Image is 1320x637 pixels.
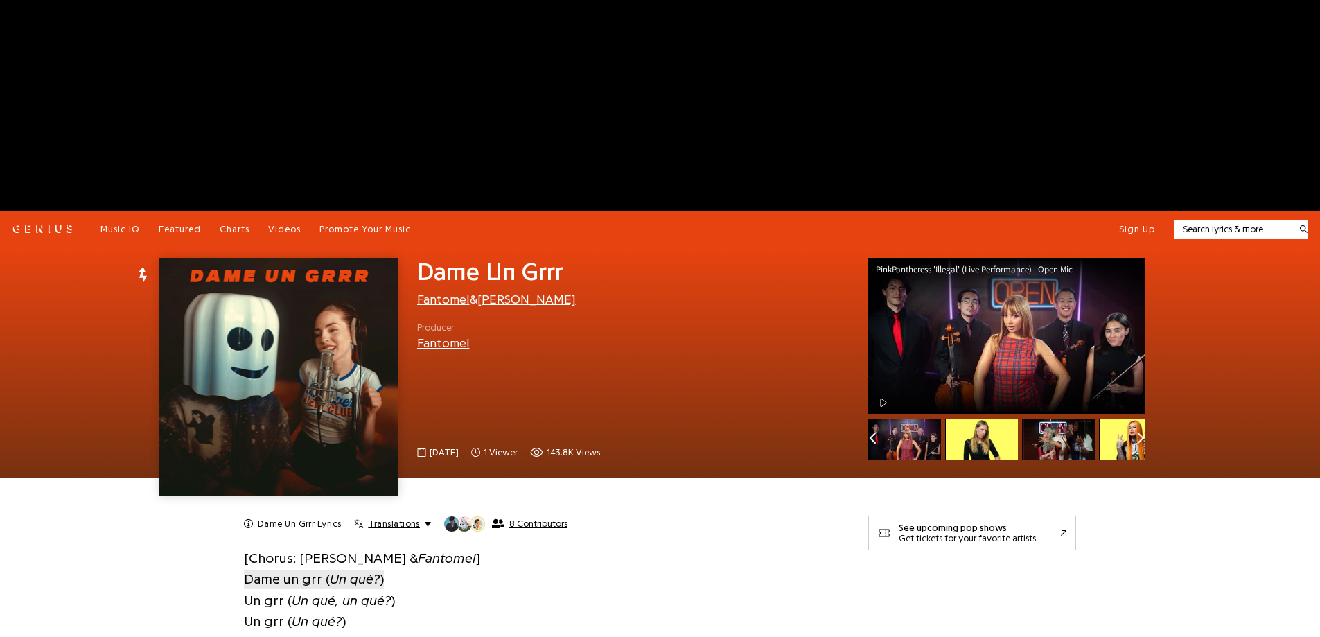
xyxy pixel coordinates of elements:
[268,223,301,236] a: Videos
[417,337,470,349] a: Fantomel
[899,523,1036,533] div: See upcoming pop shows
[330,573,380,587] i: Un qué?
[220,223,249,236] a: Charts
[268,225,301,234] span: Videos
[292,614,342,629] i: Un qué?
[417,293,470,306] a: Fantomel
[417,321,470,335] span: Producer
[220,225,249,234] span: Charts
[292,593,391,608] i: Un qué, un qué?
[547,446,600,460] span: 143.8K views
[417,259,563,284] span: Dame Un Grrr
[244,570,384,589] span: Dame un grr ( )
[530,446,600,460] span: 143,761 views
[876,265,1083,274] div: PinkPantheress 'Illegal' (Live Performance) | Open Mic
[1174,222,1291,236] input: Search lyrics & more
[443,516,567,532] button: 8 Contributors
[159,223,201,236] a: Featured
[159,225,201,234] span: Featured
[868,516,1076,550] a: See upcoming pop showsGet tickets for your favorite artists
[319,225,411,234] span: Promote Your Music
[369,518,420,530] span: Translations
[354,518,431,530] button: Translations
[471,446,518,460] span: 1 viewer
[244,568,384,590] a: Dame un grr (Un qué?)
[319,223,411,236] a: Promote Your Music
[258,518,342,530] h2: Dame Un Grrr Lyrics
[418,551,476,566] i: Fantomel
[100,225,140,234] span: Music IQ
[417,290,850,308] div: &
[484,446,518,460] span: 1 viewer
[430,446,459,460] span: [DATE]
[159,258,398,496] img: Cover art for Dame Un Grrr by Fantomel & Kate Linn
[100,223,140,236] a: Music IQ
[477,293,576,306] a: [PERSON_NAME]
[899,533,1036,543] div: Get tickets for your favorite artists
[509,518,567,530] span: 8 Contributors
[324,19,996,192] iframe: Advertisement
[1119,223,1155,236] button: Sign Up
